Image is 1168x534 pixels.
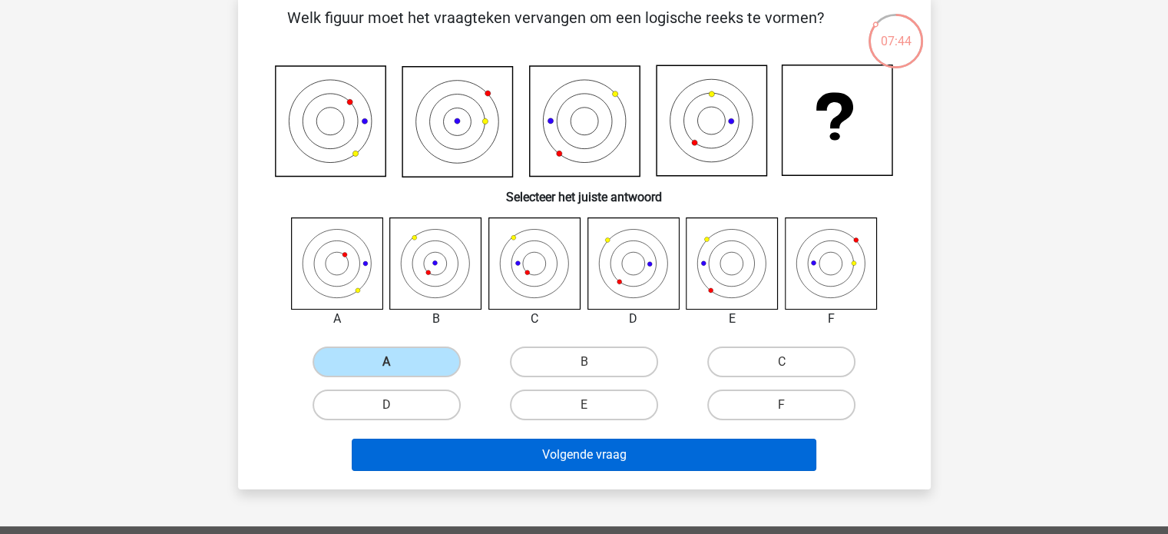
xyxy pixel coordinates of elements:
[263,6,849,52] p: Welk figuur moet het vraagteken vervangen om een logische reeks te vormen?
[313,390,461,420] label: D
[707,347,855,377] label: C
[510,347,658,377] label: B
[674,310,790,328] div: E
[773,310,889,328] div: F
[707,390,855,420] label: F
[378,310,494,328] div: B
[280,310,395,328] div: A
[576,310,692,328] div: D
[477,310,593,328] div: C
[313,347,461,377] label: A
[352,439,816,471] button: Volgende vraag
[510,390,658,420] label: E
[263,177,906,204] h6: Selecteer het juiste antwoord
[867,12,925,51] div: 07:44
